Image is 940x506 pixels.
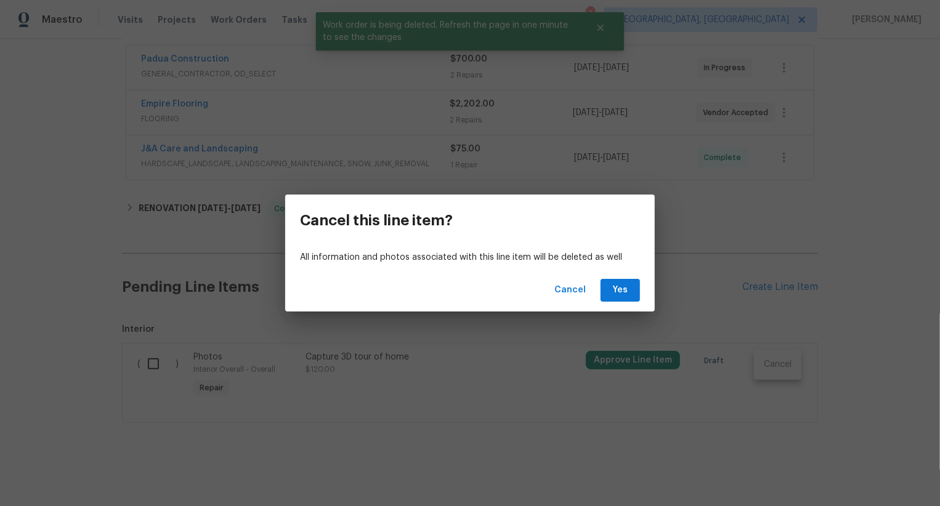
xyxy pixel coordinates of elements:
[300,212,453,229] h3: Cancel this line item?
[549,279,591,302] button: Cancel
[554,283,586,298] span: Cancel
[610,283,630,298] span: Yes
[300,251,640,264] p: All information and photos associated with this line item will be deleted as well
[601,279,640,302] button: Yes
